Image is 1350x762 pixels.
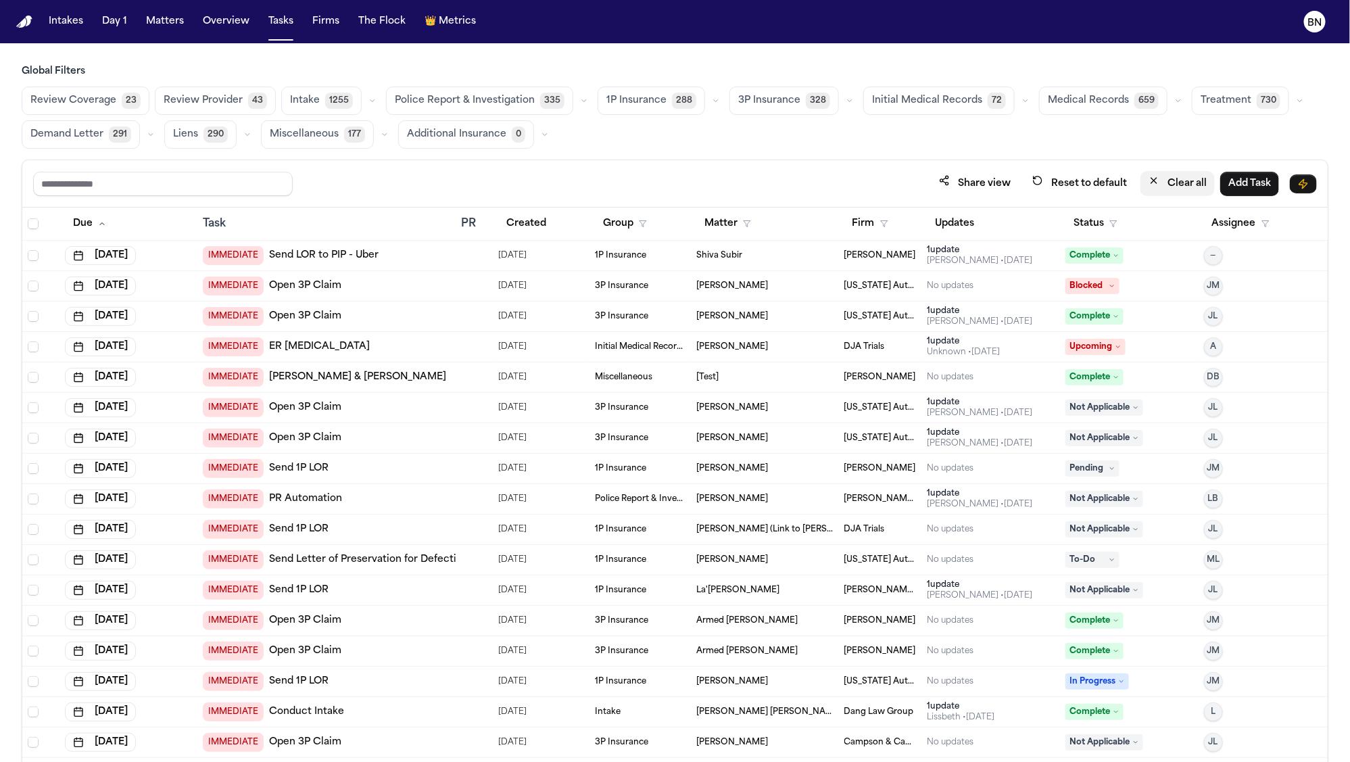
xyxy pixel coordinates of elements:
[398,120,534,149] button: Additional Insurance0
[1134,93,1159,109] span: 659
[1024,171,1135,196] button: Reset to default
[22,65,1328,78] h3: Global Filters
[1257,93,1280,109] span: 730
[512,126,525,143] span: 0
[97,9,132,34] button: Day 1
[22,87,149,115] button: Review Coverage23
[738,94,800,108] span: 3P Insurance
[988,93,1006,109] span: 72
[931,171,1019,196] button: Share view
[22,120,140,149] button: Demand Letter291
[1039,87,1167,115] button: Medical Records659
[248,93,267,109] span: 43
[261,120,374,149] button: Miscellaneous177
[164,94,243,108] span: Review Provider
[672,93,696,109] span: 288
[281,87,362,115] button: Intake1255
[1290,174,1317,193] button: Immediate Task
[606,94,667,108] span: 1P Insurance
[43,9,89,34] button: Intakes
[122,93,141,109] span: 23
[203,126,228,143] span: 290
[109,126,131,143] span: 291
[872,94,982,108] span: Initial Medical Records
[1192,87,1289,115] button: Treatment730
[395,94,535,108] span: Police Report & Investigation
[164,120,237,149] button: Liens290
[729,87,839,115] button: 3P Insurance328
[419,9,481,34] button: crownMetrics
[16,16,32,28] a: Home
[197,9,255,34] button: Overview
[16,16,32,28] img: Finch Logo
[598,87,705,115] button: 1P Insurance288
[263,9,299,34] button: Tasks
[30,128,103,141] span: Demand Letter
[1220,172,1279,196] button: Add Task
[863,87,1015,115] button: Initial Medical Records72
[141,9,189,34] button: Matters
[1140,171,1215,196] button: Clear all
[173,128,198,141] span: Liens
[407,128,506,141] span: Additional Insurance
[540,93,564,109] span: 335
[290,94,320,108] span: Intake
[325,93,353,109] span: 1255
[353,9,411,34] button: The Flock
[806,93,830,109] span: 328
[307,9,345,34] button: Firms
[30,94,116,108] span: Review Coverage
[344,126,365,143] span: 177
[155,87,276,115] button: Review Provider43
[1201,94,1251,108] span: Treatment
[1048,94,1129,108] span: Medical Records
[386,87,573,115] button: Police Report & Investigation335
[270,128,339,141] span: Miscellaneous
